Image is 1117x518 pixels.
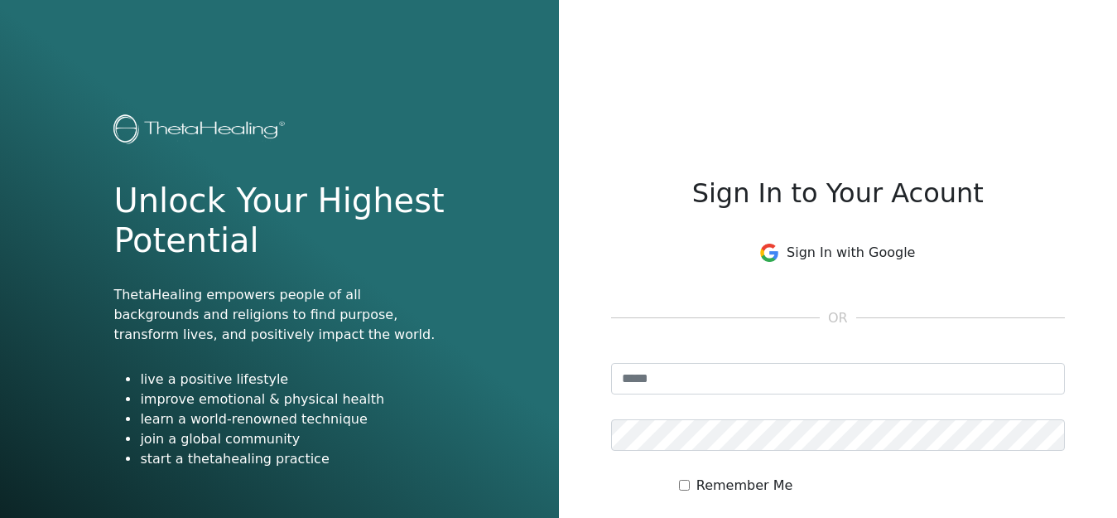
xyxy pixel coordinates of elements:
[140,409,445,429] li: learn a world-renowned technique
[611,177,1066,209] h2: Sign In to Your Acount
[113,285,445,345] p: ThetaHealing empowers people of all backgrounds and religions to find purpose, transform lives, a...
[113,181,445,260] h1: Unlock Your Highest Potential
[611,237,1066,269] a: Sign In with Google
[140,449,445,469] li: start a thetahealing practice
[140,370,445,390] li: live a positive lifestyle
[696,476,793,496] label: Remember Me
[679,476,1065,496] div: Keep me authenticated indefinitely or until I manually logout
[140,390,445,409] li: improve emotional & physical health
[787,243,915,263] span: Sign In with Google
[820,308,856,328] span: or
[140,429,445,449] li: join a global community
